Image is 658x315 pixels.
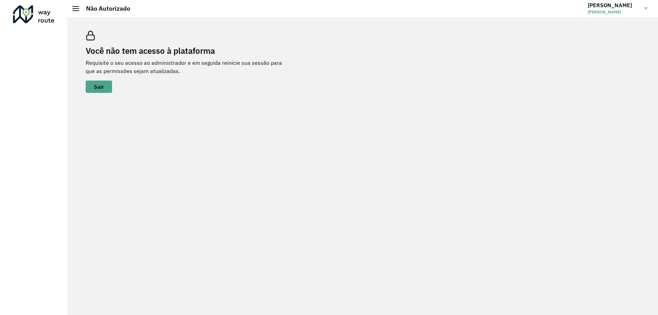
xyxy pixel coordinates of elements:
button: button [86,81,112,93]
span: Sair [94,84,104,89]
h3: [PERSON_NAME] [588,2,639,9]
span: [PERSON_NAME] [588,9,639,15]
h2: Não Autorizado [79,5,130,12]
p: Requisite o seu acesso ao administrador e em seguida reinicie sua sessão para que as permissões s... [86,59,291,75]
h2: Você não tem acesso à plataforma [86,46,291,56]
